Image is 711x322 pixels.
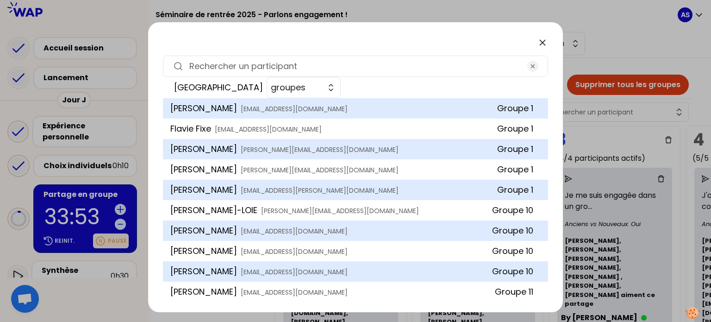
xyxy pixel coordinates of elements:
p: [PERSON_NAME] [170,224,492,237]
p: Groupe 10 [492,265,541,278]
p: Groupe 1 [497,143,541,156]
p: [PERSON_NAME] [170,245,492,258]
p: [PERSON_NAME] [170,285,495,298]
p: Groupe 11 [495,285,541,298]
p: Groupe 10 [492,224,541,237]
span: [EMAIL_ADDRESS][DOMAIN_NAME] [241,227,348,236]
span: [EMAIL_ADDRESS][PERSON_NAME][DOMAIN_NAME] [241,186,399,195]
span: [EMAIL_ADDRESS][DOMAIN_NAME] [241,267,348,277]
span: [EMAIL_ADDRESS][DOMAIN_NAME] [215,125,322,134]
p: [GEOGRAPHIC_DATA] [170,81,267,94]
span: [EMAIL_ADDRESS][DOMAIN_NAME] [241,104,348,114]
p: Groupe 1 [497,183,541,196]
span: [PERSON_NAME][EMAIL_ADDRESS][DOMAIN_NAME] [261,206,419,215]
p: [PERSON_NAME] [170,102,497,115]
p: Groupe 10 [492,245,541,258]
p: [PERSON_NAME] [170,143,497,156]
p: [PERSON_NAME] [170,265,492,278]
input: Rechercher un participant [189,60,522,73]
p: Flavie Fixe [170,122,497,135]
p: [PERSON_NAME] [170,183,497,196]
p: Groupe 10 [492,204,541,217]
p: Groupe 1 [497,122,541,135]
span: groupes [271,81,322,94]
span: [PERSON_NAME][EMAIL_ADDRESS][DOMAIN_NAME] [241,165,399,175]
p: [PERSON_NAME]-LOIE [170,204,492,217]
p: [PERSON_NAME] [170,163,497,176]
span: [EMAIL_ADDRESS][DOMAIN_NAME] [241,288,348,297]
span: [EMAIL_ADDRESS][DOMAIN_NAME] [241,247,348,256]
p: Groupe 1 [497,102,541,115]
p: Groupe 1 [497,163,541,176]
span: [PERSON_NAME][EMAIL_ADDRESS][DOMAIN_NAME] [241,145,399,154]
button: groupes [267,77,341,98]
